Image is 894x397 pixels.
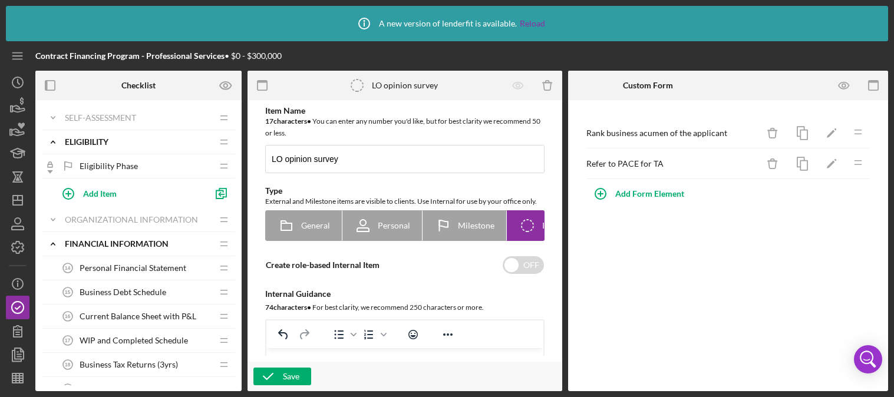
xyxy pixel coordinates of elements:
[854,345,882,373] div: Open Intercom Messenger
[458,221,494,230] span: Milestone
[520,19,545,28] a: Reload
[265,115,545,139] div: You can enter any number you'd like, but for best clarity we recommend 50 or less.
[542,221,571,230] span: Internal
[438,326,458,343] button: Reveal or hide additional toolbar items
[265,196,545,207] div: External and Milestone items are visible to clients. Use Internal for use by your office only.
[80,287,166,297] span: Business Debt Schedule
[65,215,212,224] div: Organizational Information
[65,137,212,147] div: Eligibility
[265,302,545,313] div: For best clarity, we recommend 250 characters or more.
[403,326,423,343] button: Emojis
[283,368,299,385] div: Save
[65,313,71,319] tspan: 16
[265,106,545,115] div: Item Name
[265,289,545,299] div: Internal Guidance
[359,326,388,343] div: Numbered list
[265,117,311,125] b: 17 character s •
[615,182,684,206] div: Add Form Element
[265,303,311,312] b: 74 character s •
[586,159,758,168] div: Refer to PACE for TA
[80,312,196,321] span: Current Balance Sheet with P&L
[80,336,188,345] span: WIP and Completed Schedule
[65,338,71,343] tspan: 17
[80,161,138,171] span: Eligibility Phase
[35,51,282,61] div: • $0 - $300,000
[121,81,156,90] b: Checklist
[65,289,71,295] tspan: 15
[378,221,410,230] span: Personal
[65,113,212,123] div: Self-Assessment
[329,326,358,343] div: Bullet list
[65,265,71,271] tspan: 14
[53,181,206,205] button: Add Item
[80,360,178,369] span: Business Tax Returns (3yrs)
[253,368,311,385] button: Save
[35,51,225,61] b: Contract Financing Program - Professional Services
[623,81,673,90] b: Custom Form
[65,362,71,368] tspan: 18
[80,263,186,273] span: Personal Financial Statement
[586,128,758,138] div: Rank business acumen of the applicant
[266,260,380,270] label: Create role-based Internal Item
[65,239,212,249] div: Financial Information
[586,182,696,206] button: Add Form Element
[80,384,179,393] span: Personal Tax Returns (3yrs)
[349,9,545,38] div: A new version of lenderfit is available.
[265,186,545,196] div: Type
[273,326,293,343] button: Undo
[301,221,330,230] span: General
[294,326,314,343] button: Redo
[372,81,438,90] div: LO opinion survey
[83,182,117,204] div: Add Item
